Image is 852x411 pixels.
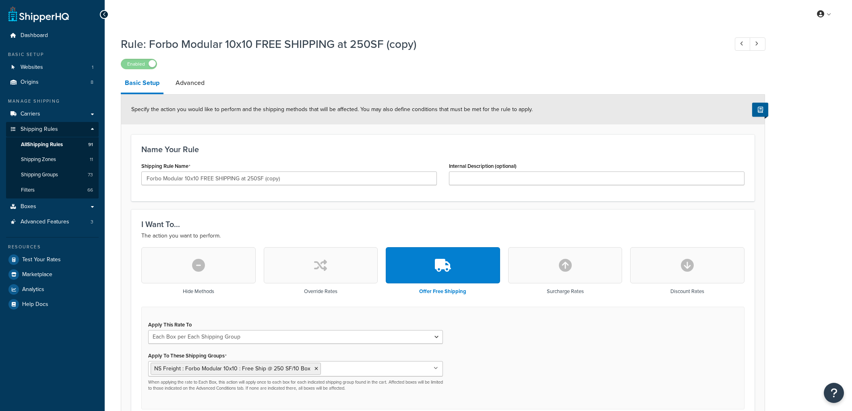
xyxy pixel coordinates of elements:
[141,220,744,229] h3: I Want To...
[6,122,99,198] li: Shipping Rules
[21,79,39,86] span: Origins
[87,187,93,194] span: 66
[154,364,310,373] span: NS Freight : Forbo Modular 10x10 : Free Ship @ 250 SF/10 Box
[6,98,99,105] div: Manage Shipping
[21,126,58,133] span: Shipping Rules
[22,286,44,293] span: Analytics
[6,122,99,137] a: Shipping Rules
[183,289,214,294] h3: Hide Methods
[6,75,99,90] a: Origins8
[6,60,99,75] a: Websites1
[21,187,35,194] span: Filters
[670,289,704,294] h3: Discount Rates
[6,167,99,182] a: Shipping Groups73
[141,163,190,169] label: Shipping Rule Name
[6,167,99,182] li: Shipping Groups
[449,163,517,169] label: Internal Description (optional)
[148,322,192,328] label: Apply This Rate To
[21,141,63,148] span: All Shipping Rules
[6,107,99,122] a: Carriers
[6,152,99,167] a: Shipping Zones11
[91,79,93,86] span: 8
[735,37,751,51] a: Previous Record
[6,282,99,297] a: Analytics
[21,156,56,163] span: Shipping Zones
[148,379,443,392] p: When applying the rate to Each Box, this action will apply once to each box for each indicated sh...
[547,289,584,294] h3: Surcharge Rates
[88,171,93,178] span: 73
[121,73,163,94] a: Basic Setup
[121,36,720,52] h1: Rule: Forbo Modular 10x10 FREE SHIPPING at 250SF (copy)
[141,231,744,241] p: The action you want to perform.
[6,215,99,229] a: Advanced Features3
[6,51,99,58] div: Basic Setup
[6,152,99,167] li: Shipping Zones
[752,103,768,117] button: Show Help Docs
[6,199,99,214] a: Boxes
[90,156,93,163] span: 11
[21,203,36,210] span: Boxes
[6,60,99,75] li: Websites
[22,301,48,308] span: Help Docs
[750,37,765,51] a: Next Record
[148,353,227,359] label: Apply To These Shipping Groups
[419,289,466,294] h3: Offer Free Shipping
[6,215,99,229] li: Advanced Features
[21,171,58,178] span: Shipping Groups
[21,64,43,71] span: Websites
[6,244,99,250] div: Resources
[21,219,69,225] span: Advanced Features
[172,73,209,93] a: Advanced
[21,32,48,39] span: Dashboard
[131,105,533,114] span: Specify the action you would like to perform and the shipping methods that will be affected. You ...
[6,75,99,90] li: Origins
[21,111,40,118] span: Carriers
[6,297,99,312] a: Help Docs
[304,289,337,294] h3: Override Rates
[824,383,844,403] button: Open Resource Center
[141,145,744,154] h3: Name Your Rule
[6,137,99,152] a: AllShipping Rules91
[6,267,99,282] a: Marketplace
[6,183,99,198] a: Filters66
[88,141,93,148] span: 91
[22,256,61,263] span: Test Your Rates
[92,64,93,71] span: 1
[6,183,99,198] li: Filters
[6,28,99,43] a: Dashboard
[6,252,99,267] a: Test Your Rates
[22,271,52,278] span: Marketplace
[91,219,93,225] span: 3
